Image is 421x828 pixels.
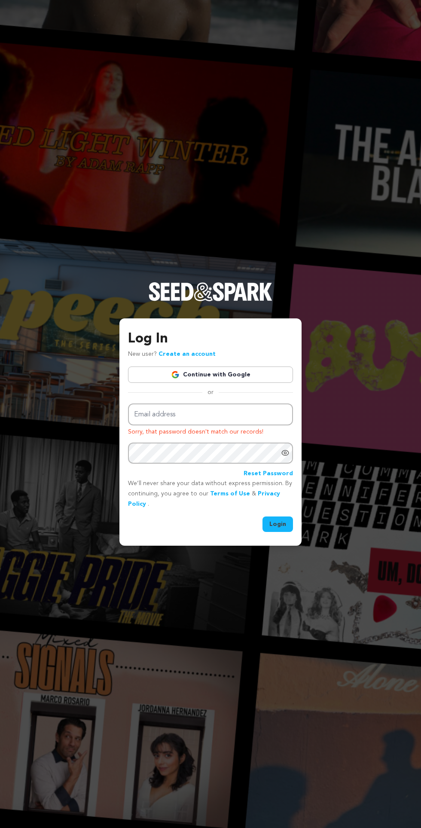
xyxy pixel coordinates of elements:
[149,282,272,301] img: Seed&Spark Logo
[149,282,272,318] a: Seed&Spark Homepage
[202,388,219,397] span: or
[128,403,293,425] input: Email address
[262,516,293,532] button: Login
[244,469,293,479] a: Reset Password
[128,349,216,360] p: New user?
[128,479,293,509] p: We’ll never share your data without express permission. By continuing, you agree to our & .
[128,329,293,349] h3: Log In
[210,491,250,497] a: Terms of Use
[128,491,280,507] a: Privacy Policy
[159,351,216,357] a: Create an account
[128,367,293,383] a: Continue with Google
[128,427,293,437] p: Sorry, that password doesn't match our records!
[171,370,180,379] img: Google logo
[281,449,290,457] a: Show password as plain text. Warning: this will display your password on the screen.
